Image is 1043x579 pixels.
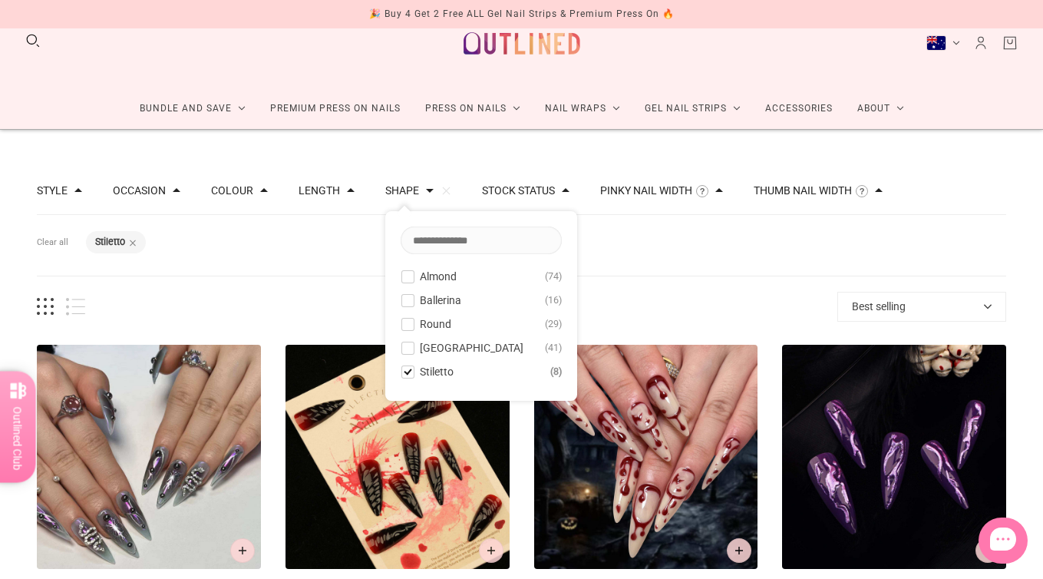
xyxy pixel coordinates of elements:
[258,88,413,129] a: Premium Press On Nails
[754,185,852,196] button: Filter by Thumb Nail Width
[401,362,562,381] button: Stiletto 8
[545,291,562,309] span: 16
[420,318,451,330] span: Round
[420,294,461,306] span: Ballerina
[385,185,419,196] button: Filter by Shape
[95,237,125,247] button: Stiletto
[545,315,562,333] span: 29
[299,185,340,196] button: Filter by Length
[441,186,451,196] button: Clear filters by Shape
[420,366,454,378] span: Stiletto
[401,291,562,309] button: Ballerina 16
[37,231,68,254] button: Clear all filters
[25,32,41,49] button: Search
[413,88,533,129] a: Press On Nails
[127,88,258,129] a: Bundle and Save
[975,538,1000,563] button: Add to cart
[230,538,255,563] button: Add to cart
[454,11,589,76] a: Outlined
[845,88,916,129] a: About
[545,339,562,357] span: 41
[85,299,837,315] span: products
[545,267,562,286] span: 74
[211,185,253,196] button: Filter by Colour
[37,298,54,316] button: Grid view
[420,270,457,283] span: Almond
[401,315,562,333] button: Round 29
[1002,35,1018,51] a: Cart
[113,185,166,196] button: Filter by Occasion
[401,267,562,286] button: Almond 74
[369,6,675,22] div: 🎉 Buy 4 Get 2 Free ALL Gel Nail Strips & Premium Press On 🔥
[600,185,692,196] button: Filter by Pinky Nail Width
[727,538,751,563] button: Add to cart
[420,342,523,354] span: [GEOGRAPHIC_DATA]
[66,298,85,316] button: List view
[533,88,632,129] a: Nail Wraps
[95,236,125,247] b: Stiletto
[753,88,845,129] a: Accessories
[926,35,960,51] button: Australia
[37,185,68,196] button: Filter by Style
[632,88,753,129] a: Gel Nail Strips
[482,185,555,196] button: Filter by Stock status
[550,362,562,381] span: 8
[479,538,503,563] button: Add to cart
[972,35,989,51] a: Account
[401,339,562,357] button: [GEOGRAPHIC_DATA] 41
[837,292,1006,322] button: Best selling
